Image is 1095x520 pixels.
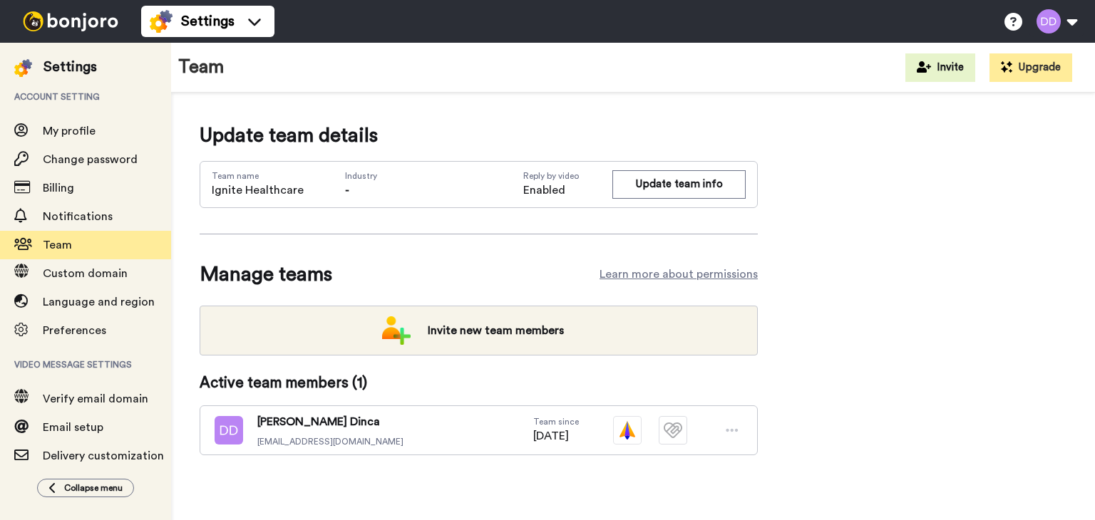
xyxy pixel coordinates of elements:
[382,316,411,345] img: add-team.png
[43,211,113,222] span: Notifications
[43,182,74,194] span: Billing
[345,170,377,182] span: Industry
[178,57,225,78] h1: Team
[659,416,687,444] img: tm-plain.svg
[43,154,138,165] span: Change password
[43,125,96,137] span: My profile
[43,57,97,77] div: Settings
[200,373,367,394] span: Active team members ( 1 )
[43,268,128,279] span: Custom domain
[533,416,579,427] span: Team since
[43,325,106,336] span: Preferences
[905,53,975,82] button: Invite
[37,479,134,497] button: Collapse menu
[257,436,403,447] span: [EMAIL_ADDRESS][DOMAIN_NAME]
[533,427,579,444] span: [DATE]
[523,170,612,182] span: Reply by video
[416,316,575,345] span: Invite new team members
[14,59,32,77] img: settings-colored.svg
[212,182,304,199] span: Ignite Healthcare
[613,416,642,444] img: vm-color.svg
[43,296,155,308] span: Language and region
[212,170,304,182] span: Team name
[215,416,243,444] img: dd.png
[989,53,1072,82] button: Upgrade
[43,422,103,433] span: Email setup
[200,121,758,150] span: Update team details
[523,182,612,199] span: Enabled
[181,11,235,31] span: Settings
[43,393,148,405] span: Verify email domain
[43,450,164,462] span: Delivery customization
[345,184,349,196] span: -
[257,413,403,430] span: [PERSON_NAME] Dinca
[612,170,746,198] button: Update team info
[200,260,332,288] span: Manage teams
[64,482,123,494] span: Collapse menu
[600,266,758,283] a: Learn more about permissions
[17,11,124,31] img: bj-logo-header-white.svg
[150,10,173,33] img: settings-colored.svg
[43,239,72,251] span: Team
